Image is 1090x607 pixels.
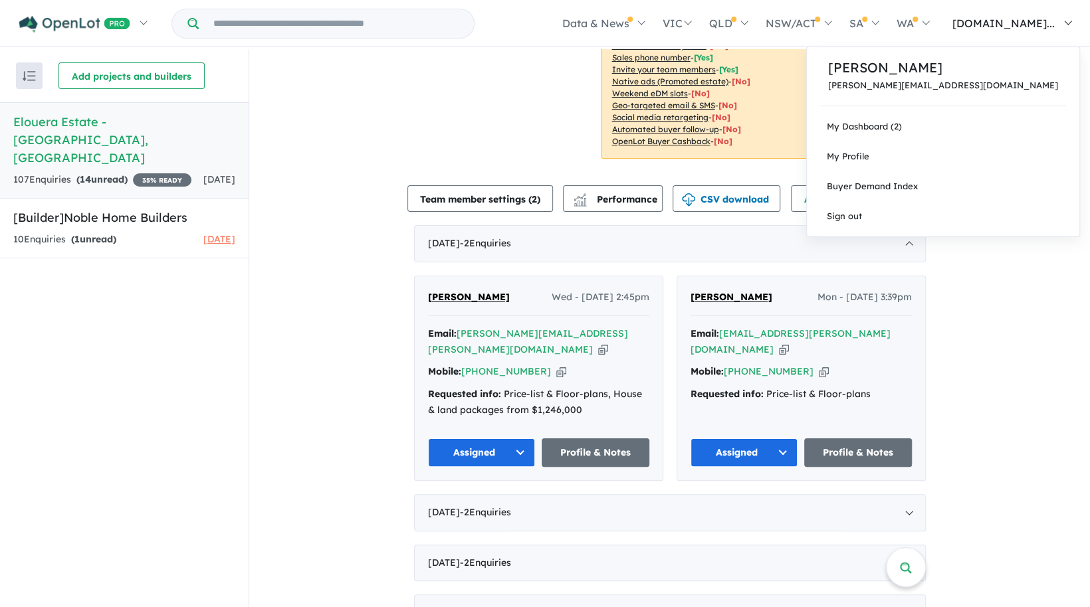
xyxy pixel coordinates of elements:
[414,494,926,531] div: [DATE]
[722,124,741,134] span: [No]
[612,112,708,122] u: Social media retargeting
[691,388,764,400] strong: Requested info:
[76,173,128,185] strong: ( unread)
[827,151,869,161] span: My Profile
[460,237,511,249] span: - 2 Enquir ies
[563,185,663,212] button: Performance
[719,64,738,74] span: [ Yes ]
[460,557,511,568] span: - 2 Enquir ies
[807,201,1079,231] a: Sign out
[724,365,814,377] a: [PHONE_NUMBER]
[13,113,235,167] h5: Elouera Estate - [GEOGRAPHIC_DATA] , [GEOGRAPHIC_DATA]
[732,76,750,86] span: [No]
[598,343,608,357] button: Copy
[428,365,461,377] strong: Mobile:
[133,173,191,187] span: 35 % READY
[718,100,737,110] span: [No]
[691,291,772,303] span: [PERSON_NAME]
[807,171,1079,201] a: Buyer Demand Index
[691,327,719,339] strong: Email:
[952,17,1055,30] span: [DOMAIN_NAME]...
[556,365,566,379] button: Copy
[71,233,116,245] strong: ( unread)
[691,387,912,402] div: Price-list & Floor-plans
[694,52,713,62] span: [ Yes ]
[714,136,732,146] span: [No]
[428,290,510,305] a: [PERSON_NAME]
[532,193,537,205] span: 2
[574,193,586,201] img: line-chart.svg
[19,16,130,33] img: Openlot PRO Logo White
[203,173,235,185] span: [DATE]
[428,438,536,467] button: Assigned
[691,290,772,305] a: [PERSON_NAME]
[791,185,911,212] button: All enquiries (107)
[428,387,649,418] div: Price-list & Floor-plans, House & land packages from $1,246,000
[712,112,730,122] span: [No]
[612,76,728,86] u: Native ads (Promoted estate)
[691,365,724,377] strong: Mobile:
[460,506,511,518] span: - 2 Enquir ies
[414,225,926,262] div: [DATE]
[673,185,780,212] button: CSV download
[612,100,715,110] u: Geo-targeted email & SMS
[779,343,789,357] button: Copy
[612,64,716,74] u: Invite your team members
[428,327,457,339] strong: Email:
[819,365,829,379] button: Copy
[828,80,1058,90] a: [PERSON_NAME][EMAIL_ADDRESS][DOMAIN_NAME]
[203,233,235,245] span: [DATE]
[414,545,926,582] div: [DATE]
[428,388,501,400] strong: Requested info:
[612,124,719,134] u: Automated buyer follow-up
[828,58,1058,78] a: [PERSON_NAME]
[807,141,1079,171] a: My Profile
[13,232,116,248] div: 10 Enquir ies
[58,62,205,89] button: Add projects and builders
[80,173,91,185] span: 14
[13,209,235,226] h5: [Builder] Noble Home Builders
[691,327,891,355] a: [EMAIL_ADDRESS][PERSON_NAME][DOMAIN_NAME]
[201,9,471,38] input: Try estate name, suburb, builder or developer
[612,88,688,98] u: Weekend eDM slots
[428,291,510,303] span: [PERSON_NAME]
[428,327,628,355] a: [PERSON_NAME][EMAIL_ADDRESS][PERSON_NAME][DOMAIN_NAME]
[691,88,710,98] span: [No]
[612,136,710,146] u: OpenLot Buyer Cashback
[612,52,691,62] u: Sales phone number
[817,290,912,305] span: Mon - [DATE] 3:39pm
[74,233,80,245] span: 1
[576,193,657,205] span: Performance
[807,112,1079,141] a: My Dashboard (2)
[461,365,551,377] a: [PHONE_NUMBER]
[13,172,191,188] div: 107 Enquir ies
[552,290,649,305] span: Wed - [DATE] 2:45pm
[407,185,553,212] button: Team member settings (2)
[574,198,587,207] img: bar-chart.svg
[691,438,798,467] button: Assigned
[682,193,695,207] img: download icon
[542,438,649,467] a: Profile & Notes
[23,71,36,81] img: sort.svg
[804,438,912,467] a: Profile & Notes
